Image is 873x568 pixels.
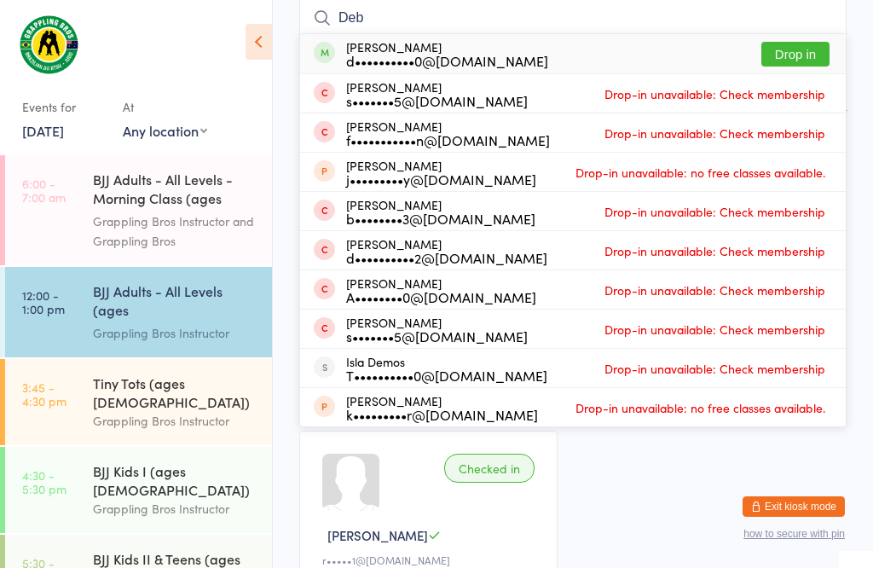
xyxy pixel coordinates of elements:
[346,133,550,147] div: f•••••••••••n@[DOMAIN_NAME]
[346,394,538,421] div: [PERSON_NAME]
[17,13,81,76] img: Grappling Bros Wollongong
[761,42,830,67] button: Drop in
[743,528,845,540] button: how to secure with pin
[93,323,257,343] div: Grappling Bros Instructor
[346,80,528,107] div: [PERSON_NAME]
[5,359,272,445] a: 3:45 -4:30 pmTiny Tots (ages [DEMOGRAPHIC_DATA])Grappling Bros Instructor
[93,374,257,411] div: Tiny Tots (ages [DEMOGRAPHIC_DATA])
[327,526,428,544] span: [PERSON_NAME]
[346,40,548,67] div: [PERSON_NAME]
[346,276,536,304] div: [PERSON_NAME]
[600,356,830,381] span: Drop-in unavailable: Check membership
[346,329,528,343] div: s•••••••5@[DOMAIN_NAME]
[600,81,830,107] span: Drop-in unavailable: Check membership
[93,499,257,519] div: Grappling Bros Instructor
[346,198,535,225] div: [PERSON_NAME]
[22,177,66,204] time: 6:00 - 7:00 am
[93,212,257,251] div: Grappling Bros Instructor and Grappling Bros
[346,316,528,343] div: [PERSON_NAME]
[93,170,257,212] div: BJJ Adults - All Levels - Morning Class (ages [DEMOGRAPHIC_DATA]+)
[123,93,207,121] div: At
[5,447,272,533] a: 4:30 -5:30 pmBJJ Kids I (ages [DEMOGRAPHIC_DATA])Grappling Bros Instructor
[346,251,547,264] div: d••••••••••2@[DOMAIN_NAME]
[346,172,536,186] div: j•••••••••y@[DOMAIN_NAME]
[346,237,547,264] div: [PERSON_NAME]
[22,288,65,316] time: 12:00 - 1:00 pm
[743,496,845,517] button: Exit kiosk mode
[346,94,528,107] div: s•••••••5@[DOMAIN_NAME]
[93,411,257,431] div: Grappling Bros Instructor
[93,281,257,323] div: BJJ Adults - All Levels (ages [DEMOGRAPHIC_DATA]+)
[600,120,830,146] span: Drop-in unavailable: Check membership
[5,267,272,357] a: 12:00 -1:00 pmBJJ Adults - All Levels (ages [DEMOGRAPHIC_DATA]+)Grappling Bros Instructor
[600,277,830,303] span: Drop-in unavailable: Check membership
[93,461,257,499] div: BJJ Kids I (ages [DEMOGRAPHIC_DATA])
[571,159,830,185] span: Drop-in unavailable: no free classes available.
[346,159,536,186] div: [PERSON_NAME]
[571,395,830,420] span: Drop-in unavailable: no free classes available.
[444,454,535,483] div: Checked in
[600,316,830,342] span: Drop-in unavailable: Check membership
[322,553,540,567] div: r•••••1@[DOMAIN_NAME]
[22,121,64,140] a: [DATE]
[346,119,550,147] div: [PERSON_NAME]
[600,199,830,224] span: Drop-in unavailable: Check membership
[5,155,272,265] a: 6:00 -7:00 amBJJ Adults - All Levels - Morning Class (ages [DEMOGRAPHIC_DATA]+)Grappling Bros Ins...
[346,212,535,225] div: b••••••••3@[DOMAIN_NAME]
[346,408,538,421] div: k•••••••••r@[DOMAIN_NAME]
[22,380,66,408] time: 3:45 - 4:30 pm
[600,238,830,264] span: Drop-in unavailable: Check membership
[346,54,548,67] div: d••••••••••0@[DOMAIN_NAME]
[22,468,66,496] time: 4:30 - 5:30 pm
[346,368,547,382] div: T••••••••••0@[DOMAIN_NAME]
[346,290,536,304] div: A••••••••0@[DOMAIN_NAME]
[22,93,106,121] div: Events for
[123,121,207,140] div: Any location
[346,355,547,382] div: Isla Demos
